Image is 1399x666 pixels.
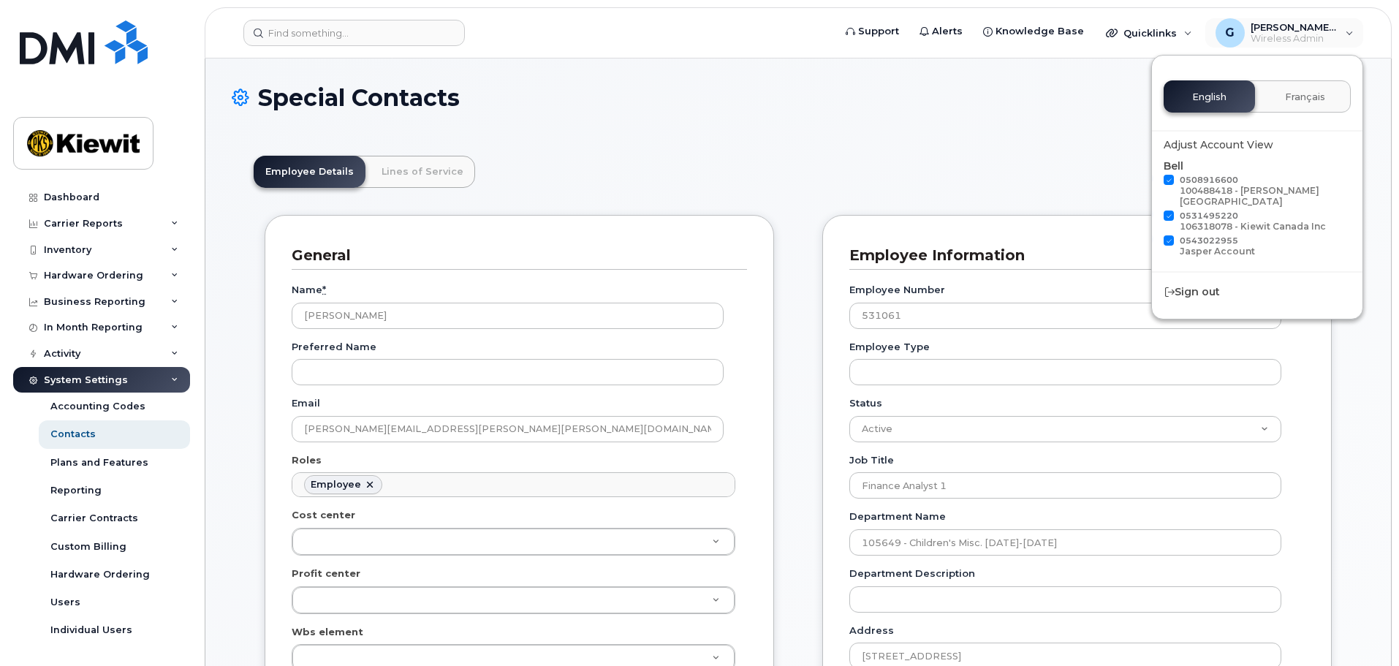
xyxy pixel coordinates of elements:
span: 0508916600 [1180,175,1346,207]
label: Wbs element [292,625,363,639]
label: Job Title [849,453,894,467]
label: Address [849,624,894,637]
div: Bell [1164,159,1351,260]
iframe: Messenger Launcher [1335,602,1388,655]
label: Status [849,396,882,410]
a: Employee Details [254,156,365,188]
div: Sign out [1152,279,1362,306]
span: 0543022955 [1180,235,1255,257]
span: 0531495220 [1180,211,1326,232]
label: Cost center [292,508,355,522]
label: Employee Number [849,283,945,297]
div: Adjust Account View [1164,137,1351,153]
h3: Employee Information [849,246,1294,265]
label: Preferred Name [292,340,376,354]
label: Department Name [849,510,946,523]
h3: General [292,246,736,265]
abbr: required [322,284,326,295]
div: 100488418 - [PERSON_NAME] [GEOGRAPHIC_DATA] [1180,185,1346,207]
label: Roles [292,453,322,467]
label: Department Description [849,567,975,580]
div: Jasper Account [1180,246,1255,257]
span: Français [1285,91,1325,103]
label: Name [292,283,326,297]
a: Lines of Service [370,156,475,188]
div: Employee [311,479,361,491]
label: Profit center [292,567,360,580]
label: Email [292,396,320,410]
div: 106318078 - Kiewit Canada Inc [1180,221,1326,232]
label: Employee Type [849,340,930,354]
h1: Special Contacts [232,85,1365,110]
